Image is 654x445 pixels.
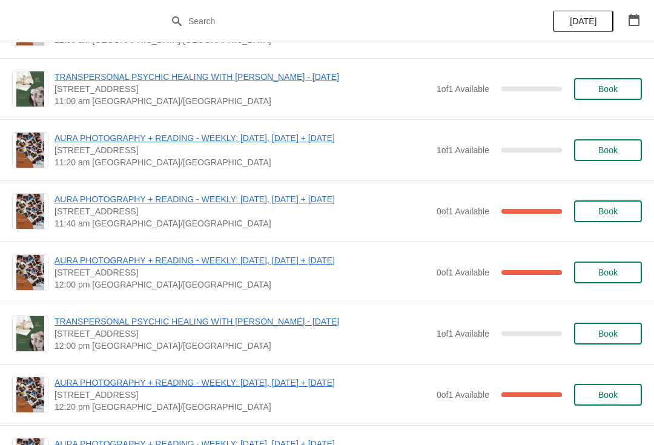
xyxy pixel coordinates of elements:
button: Book [574,323,642,344]
span: AURA PHOTOGRAPHY + READING - WEEKLY: [DATE], [DATE] + [DATE] [54,193,431,205]
button: [DATE] [553,10,613,32]
img: AURA PHOTOGRAPHY + READING - WEEKLY: FRIDAY, SATURDAY + SUNDAY | 74 Broadway Market, London, UK |... [16,133,44,168]
span: Book [598,145,618,155]
span: 1 of 1 Available [437,329,489,338]
button: Book [574,78,642,100]
img: AURA PHOTOGRAPHY + READING - WEEKLY: FRIDAY, SATURDAY + SUNDAY | 74 Broadway Market, London, UK |... [16,377,44,412]
span: [STREET_ADDRESS] [54,83,431,95]
span: 11:20 am [GEOGRAPHIC_DATA]/[GEOGRAPHIC_DATA] [54,156,431,168]
span: [STREET_ADDRESS] [54,328,431,340]
span: [STREET_ADDRESS] [54,144,431,156]
span: [STREET_ADDRESS] [54,205,431,217]
span: Book [598,84,618,94]
button: Book [574,384,642,406]
span: [STREET_ADDRESS] [54,266,431,279]
span: 0 of 1 Available [437,390,489,400]
span: Book [598,329,618,338]
span: 1 of 1 Available [437,84,489,94]
img: TRANSPERSONAL PSYCHIC HEALING WITH VALENTINA - 6TH SEPTEMBER | 74 Broadway Market, London, UK | 1... [16,316,44,351]
span: [STREET_ADDRESS] [54,389,431,401]
span: 11:40 am [GEOGRAPHIC_DATA]/[GEOGRAPHIC_DATA] [54,217,431,229]
span: AURA PHOTOGRAPHY + READING - WEEKLY: [DATE], [DATE] + [DATE] [54,254,431,266]
span: 1 of 1 Available [437,145,489,155]
span: 12:00 pm [GEOGRAPHIC_DATA]/[GEOGRAPHIC_DATA] [54,279,431,291]
button: Book [574,262,642,283]
span: TRANSPERSONAL PSYCHIC HEALING WITH [PERSON_NAME] - [DATE] [54,71,431,83]
span: Book [598,206,618,216]
span: 12:20 pm [GEOGRAPHIC_DATA]/[GEOGRAPHIC_DATA] [54,401,431,413]
input: Search [188,10,490,32]
span: [DATE] [570,16,596,26]
img: AURA PHOTOGRAPHY + READING - WEEKLY: FRIDAY, SATURDAY + SUNDAY | 74 Broadway Market, London, UK |... [16,255,44,290]
button: Book [574,200,642,222]
span: Book [598,268,618,277]
button: Book [574,139,642,161]
span: Book [598,390,618,400]
span: AURA PHOTOGRAPHY + READING - WEEKLY: [DATE], [DATE] + [DATE] [54,132,431,144]
span: 0 of 1 Available [437,206,489,216]
span: 11:00 am [GEOGRAPHIC_DATA]/[GEOGRAPHIC_DATA] [54,95,431,107]
span: 0 of 1 Available [437,268,489,277]
span: 12:00 pm [GEOGRAPHIC_DATA]/[GEOGRAPHIC_DATA] [54,340,431,352]
img: AURA PHOTOGRAPHY + READING - WEEKLY: FRIDAY, SATURDAY + SUNDAY | 74 Broadway Market, London, UK |... [16,194,44,229]
span: TRANSPERSONAL PSYCHIC HEALING WITH [PERSON_NAME] - [DATE] [54,315,431,328]
span: AURA PHOTOGRAPHY + READING - WEEKLY: [DATE], [DATE] + [DATE] [54,377,431,389]
img: TRANSPERSONAL PSYCHIC HEALING WITH VALENTINA - 6TH SEPTEMBER | 74 Broadway Market, London, UK | 1... [16,71,44,107]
